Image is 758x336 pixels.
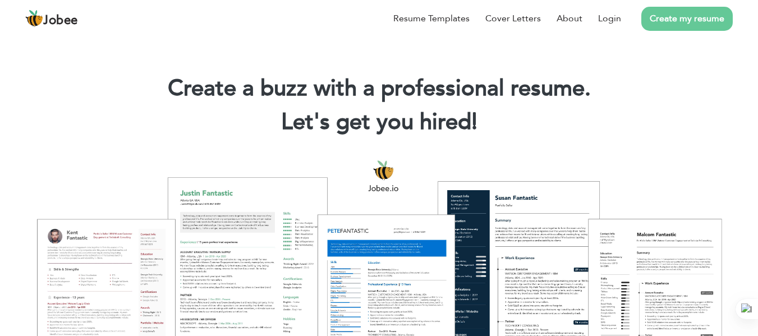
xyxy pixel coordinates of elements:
[17,74,741,103] h1: Create a buzz with a professional resume.
[25,10,78,27] a: Jobee
[43,15,78,27] span: Jobee
[393,12,470,25] a: Resume Templates
[17,108,741,137] h2: Let's
[641,7,733,31] a: Create my resume
[25,10,43,27] img: jobee.io
[485,12,541,25] a: Cover Letters
[336,107,477,137] span: get you hired!
[472,107,477,137] span: |
[598,12,621,25] a: Login
[557,12,582,25] a: About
